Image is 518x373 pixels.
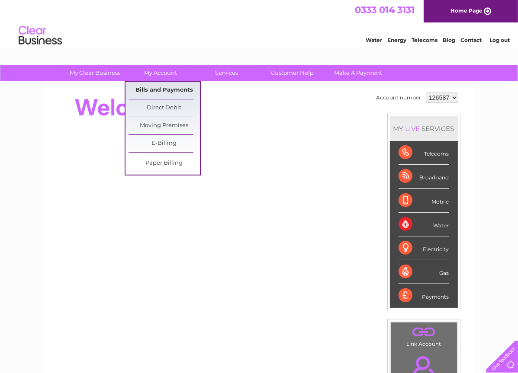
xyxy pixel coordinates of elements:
div: Gas [399,260,449,284]
div: Clear Business is a trading name of Verastar Limited (registered in [GEOGRAPHIC_DATA] No. 3667643... [55,5,464,42]
a: Blog [443,37,455,43]
a: Make A Payment [322,65,394,81]
a: My Clear Business [59,65,131,81]
div: Broadband [399,165,449,188]
div: Payments [399,284,449,307]
div: MY SERVICES [390,116,458,141]
div: Mobile [399,189,449,213]
a: Energy [387,37,406,43]
a: My Account [125,65,196,81]
a: Log out [489,37,510,43]
a: Telecoms [412,37,438,43]
a: Paper Billing [129,155,200,172]
td: Link Account [390,322,457,349]
a: Contact [460,37,482,43]
a: Moving Premises [129,117,200,134]
a: Services [191,65,262,81]
a: Direct Debit [129,99,200,117]
a: 0333 014 3131 [355,4,415,15]
a: E-Billing [129,135,200,152]
a: Bills and Payments [129,82,200,99]
a: Water [366,37,382,43]
a: . [393,325,455,340]
div: Telecoms [399,141,449,165]
a: Customer Help [257,65,328,81]
div: Electricity [399,236,449,260]
td: Account number [374,90,424,105]
img: logo.png [18,22,62,49]
div: Water [399,213,449,236]
div: LIVE [404,124,422,133]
